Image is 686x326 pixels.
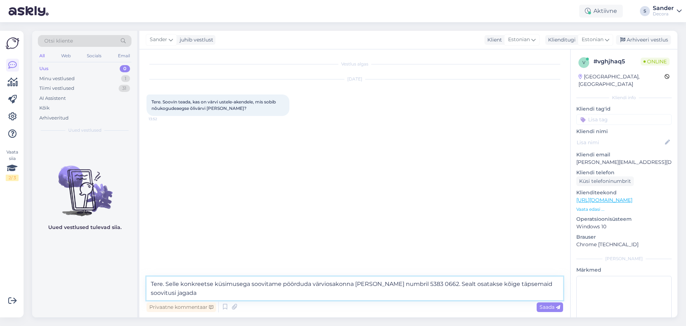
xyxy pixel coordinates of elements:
div: [PERSON_NAME] [576,256,672,262]
div: AI Assistent [39,95,66,102]
p: Vaata edasi ... [576,206,672,213]
span: Sander [150,36,167,44]
div: Klienditugi [545,36,576,44]
p: Märkmed [576,266,672,274]
a: SanderDecora [653,5,682,17]
p: Operatsioonisüsteem [576,215,672,223]
div: Sander [653,5,674,11]
span: Tere. Soovin teada, kas on värvi ustele-akendele, mis sobib nõukogudeaegse õlivärvi [PERSON_NAME]? [151,99,277,111]
span: Estonian [508,36,530,44]
span: Estonian [582,36,603,44]
div: Tiimi vestlused [39,85,74,92]
div: Uus [39,65,49,72]
div: [GEOGRAPHIC_DATA], [GEOGRAPHIC_DATA] [578,73,665,88]
div: 1 [121,75,130,82]
div: Küsi telefoninumbrit [576,176,634,186]
span: Saada [540,304,560,310]
span: 13:52 [149,116,175,122]
div: Decora [653,11,674,17]
span: Otsi kliente [44,37,73,45]
div: Kõik [39,104,50,112]
input: Lisa nimi [577,138,663,146]
div: Arhiveeri vestlus [616,35,671,45]
div: juhib vestlust [177,36,213,44]
p: Uued vestlused tulevad siia. [48,224,121,231]
p: Kliendi telefon [576,169,672,176]
div: Klient [484,36,502,44]
div: 0 [120,65,130,72]
a: [URL][DOMAIN_NAME] [576,197,632,203]
div: Kliendi info [576,94,672,101]
div: 2 / 3 [6,175,19,181]
div: 31 [119,85,130,92]
p: [PERSON_NAME][EMAIL_ADDRESS][DOMAIN_NAME] [576,159,672,166]
p: Kliendi tag'id [576,105,672,113]
p: Brauser [576,233,672,241]
p: Windows 10 [576,223,672,230]
span: Online [641,58,670,65]
span: v [582,60,585,65]
p: Chrome [TECHNICAL_ID] [576,241,672,248]
div: Vestlus algas [146,61,563,67]
div: # vghjhaq5 [593,57,641,66]
div: Web [60,51,72,60]
div: Socials [85,51,103,60]
div: Privaatne kommentaar [146,302,216,312]
img: No chats [32,153,137,217]
p: Klienditeekond [576,189,672,196]
div: Aktiivne [579,5,623,18]
span: Uued vestlused [68,127,101,133]
textarea: Tere. Selle konkreetse küsimusega soovitame pöörduda värviosakonna [PERSON_NAME] numbril 5383 066... [146,277,563,300]
img: Askly Logo [6,37,19,50]
div: Arhiveeritud [39,115,69,122]
p: Kliendi nimi [576,128,672,135]
div: Vaata siia [6,149,19,181]
div: Minu vestlused [39,75,75,82]
div: All [38,51,46,60]
p: Kliendi email [576,151,672,159]
div: S [640,6,650,16]
input: Lisa tag [576,114,672,125]
div: [DATE] [146,76,563,82]
div: Email [116,51,131,60]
